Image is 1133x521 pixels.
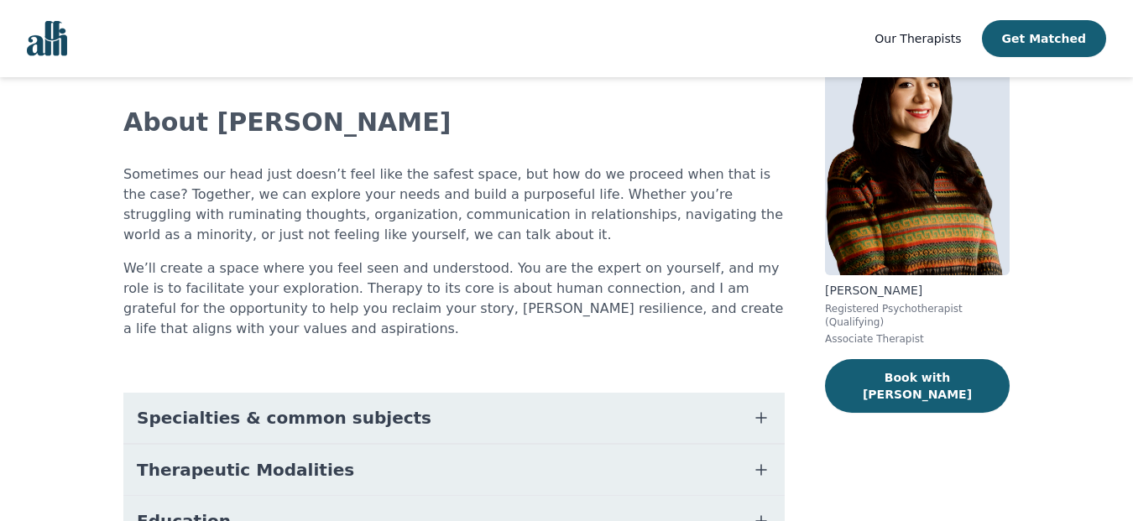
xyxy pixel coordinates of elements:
button: Specialties & common subjects [123,393,785,443]
p: Associate Therapist [825,332,1010,346]
span: Specialties & common subjects [137,406,431,430]
button: Therapeutic Modalities [123,445,785,495]
h2: About [PERSON_NAME] [123,107,785,138]
p: We’ll create a space where you feel seen and understood. You are the expert on yourself, and my r... [123,258,785,339]
span: Our Therapists [875,32,961,45]
p: Registered Psychotherapist (Qualifying) [825,302,1010,329]
p: Sometimes our head just doesn’t feel like the safest space, but how do we proceed when that is th... [123,164,785,245]
button: Book with [PERSON_NAME] [825,359,1010,413]
p: [PERSON_NAME] [825,282,1010,299]
img: alli logo [27,21,67,56]
button: Get Matched [982,20,1106,57]
a: Our Therapists [875,29,961,49]
span: Therapeutic Modalities [137,458,354,482]
img: Luisa_Diaz Flores [825,34,1010,275]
